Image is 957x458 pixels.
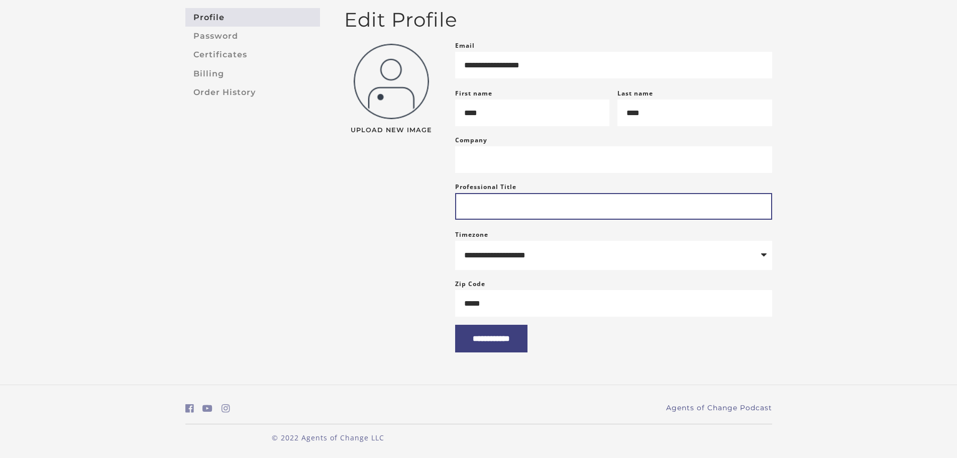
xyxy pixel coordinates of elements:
h2: Edit Profile [344,8,772,32]
a: Certificates [185,46,320,64]
a: Password [185,27,320,45]
i: https://www.facebook.com/groups/aswbtestprep (Open in a new window) [185,404,194,413]
label: Email [455,40,475,52]
label: Last name [617,89,653,98]
label: Professional Title [455,181,516,193]
a: Billing [185,64,320,83]
a: https://www.youtube.com/c/AgentsofChangeTestPrepbyMeaganMitchell (Open in a new window) [202,401,212,416]
i: https://www.youtube.com/c/AgentsofChangeTestPrepbyMeaganMitchell (Open in a new window) [202,404,212,413]
a: https://www.facebook.com/groups/aswbtestprep (Open in a new window) [185,401,194,416]
span: Upload New Image [344,127,439,134]
a: https://www.instagram.com/agentsofchangeprep/ (Open in a new window) [222,401,230,416]
label: Timezone [455,230,488,239]
p: © 2022 Agents of Change LLC [185,432,471,443]
label: First name [455,89,492,98]
a: Profile [185,8,320,27]
a: Agents of Change Podcast [666,403,772,413]
a: Order History [185,83,320,102]
i: https://www.instagram.com/agentsofchangeprep/ (Open in a new window) [222,404,230,413]
label: Company [455,134,487,146]
label: Zip Code [455,278,485,290]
